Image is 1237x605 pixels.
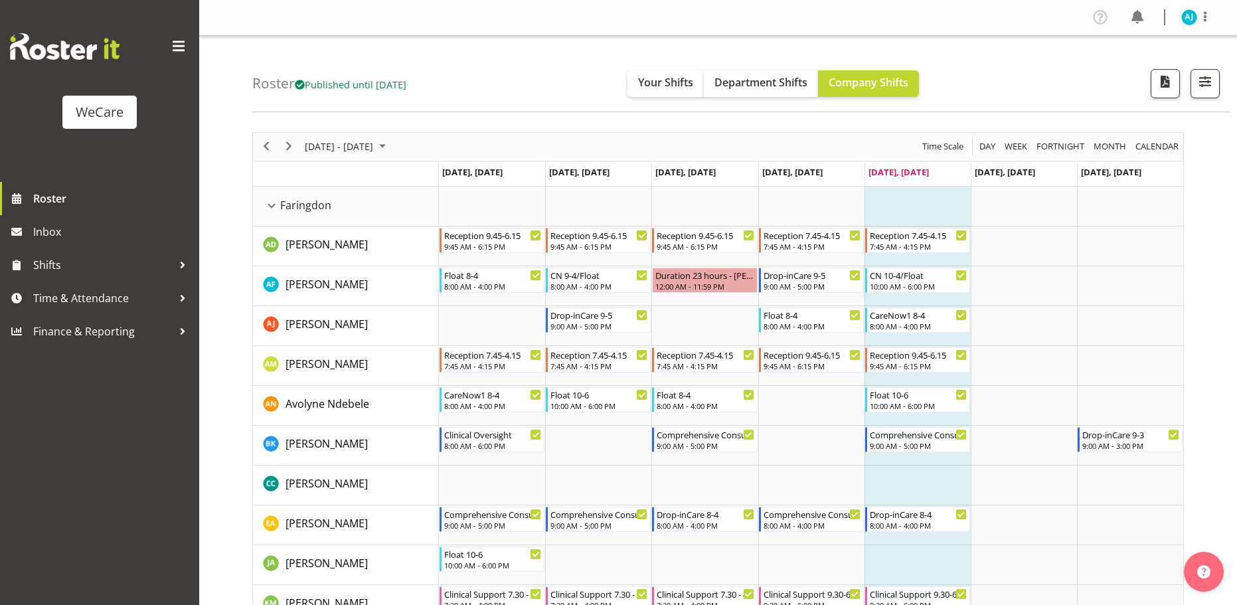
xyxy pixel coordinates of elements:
span: [PERSON_NAME] [286,436,368,451]
div: 8:00 AM - 4:00 PM [870,520,967,531]
div: previous period [255,133,278,161]
div: Clinical Support 7.30 - 4 [657,587,754,600]
button: Timeline Week [1003,138,1030,155]
div: 9:45 AM - 6:15 PM [444,241,541,252]
a: [PERSON_NAME] [286,555,368,571]
div: Ena Advincula"s event - Comprehensive Consult 9-5 Begin From Tuesday, October 7, 2025 at 9:00:00 ... [546,507,651,532]
div: 7:45 AM - 4:15 PM [444,361,541,371]
span: Shifts [33,255,173,275]
span: [PERSON_NAME] [286,556,368,570]
div: Avolyne Ndebele"s event - Float 10-6 Begin From Friday, October 10, 2025 at 10:00:00 AM GMT+13:00... [865,387,970,412]
td: Amy Johannsen resource [253,306,439,346]
div: Clinical Oversight [444,428,541,441]
button: Company Shifts [818,70,919,97]
div: Avolyne Ndebele"s event - CareNow1 8-4 Begin From Monday, October 6, 2025 at 8:00:00 AM GMT+13:00... [440,387,544,412]
div: Comprehensive Consult 8-4 [764,507,861,521]
div: 10:00 AM - 6:00 PM [870,400,967,411]
div: Float 8-4 [444,268,541,282]
div: Avolyne Ndebele"s event - Float 10-6 Begin From Tuesday, October 7, 2025 at 10:00:00 AM GMT+13:00... [546,387,651,412]
span: [PERSON_NAME] [286,476,368,491]
div: 7:45 AM - 4:15 PM [764,241,861,252]
div: 8:00 AM - 4:00 PM [657,520,754,531]
img: help-xxl-2.png [1197,565,1210,578]
div: Amy Johannsen"s event - Drop-inCare 9-5 Begin From Tuesday, October 7, 2025 at 9:00:00 AM GMT+13:... [546,307,651,333]
span: [DATE], [DATE] [762,166,823,178]
div: Float 8-4 [764,308,861,321]
img: Rosterit website logo [10,33,120,60]
div: Duration 23 hours - [PERSON_NAME] [655,268,754,282]
span: Roster [33,189,193,209]
div: Antonia Mao"s event - Reception 7.45-4.15 Begin From Monday, October 6, 2025 at 7:45:00 AM GMT+13... [440,347,544,373]
div: 10:00 AM - 6:00 PM [550,400,647,411]
div: Antonia Mao"s event - Reception 7.45-4.15 Begin From Tuesday, October 7, 2025 at 7:45:00 AM GMT+1... [546,347,651,373]
span: Day [978,138,997,155]
div: Aleea Devenport"s event - Reception 7.45-4.15 Begin From Friday, October 10, 2025 at 7:45:00 AM G... [865,228,970,253]
span: [DATE], [DATE] [1081,166,1141,178]
td: Ena Advincula resource [253,505,439,545]
span: Avolyne Ndebele [286,396,369,411]
span: Faringdon [280,197,331,213]
div: Ena Advincula"s event - Drop-inCare 8-4 Begin From Wednesday, October 8, 2025 at 8:00:00 AM GMT+1... [652,507,757,532]
span: Fortnight [1035,138,1086,155]
td: Avolyne Ndebele resource [253,386,439,426]
div: 7:45 AM - 4:15 PM [550,361,647,371]
span: [DATE], [DATE] [549,166,610,178]
div: CN 9-4/Float [550,268,647,282]
div: Drop-inCare 9-3 [1082,428,1179,441]
span: Inbox [33,222,193,242]
div: Alex Ferguson"s event - Float 8-4 Begin From Monday, October 6, 2025 at 8:00:00 AM GMT+13:00 Ends... [440,268,544,293]
td: Antonia Mao resource [253,346,439,386]
a: [PERSON_NAME] [286,436,368,452]
a: [PERSON_NAME] [286,276,368,292]
div: Aleea Devenport"s event - Reception 7.45-4.15 Begin From Thursday, October 9, 2025 at 7:45:00 AM ... [759,228,864,253]
button: Filter Shifts [1191,69,1220,98]
button: Your Shifts [627,70,704,97]
button: October 2025 [303,138,392,155]
div: 9:00 AM - 5:00 PM [550,321,647,331]
div: Reception 7.45-4.15 [870,228,967,242]
div: Reception 9.45-6.15 [550,228,647,242]
div: Avolyne Ndebele"s event - Float 8-4 Begin From Wednesday, October 8, 2025 at 8:00:00 AM GMT+13:00... [652,387,757,412]
button: Time Scale [920,138,966,155]
div: Antonia Mao"s event - Reception 9.45-6.15 Begin From Thursday, October 9, 2025 at 9:45:00 AM GMT+... [759,347,864,373]
div: Reception 7.45-4.15 [657,348,754,361]
a: [PERSON_NAME] [286,475,368,491]
span: [PERSON_NAME] [286,277,368,292]
div: Reception 9.45-6.15 [657,228,754,242]
div: Comprehensive Consult 9-5 [550,507,647,521]
div: Brian Ko"s event - Comprehensive Consult 9-5 Begin From Friday, October 10, 2025 at 9:00:00 AM GM... [865,427,970,452]
div: Comprehensive Consult 9-5 [657,428,754,441]
button: Next [280,138,298,155]
div: Reception 9.45-6.15 [870,348,967,361]
a: [PERSON_NAME] [286,236,368,252]
a: [PERSON_NAME] [286,515,368,531]
span: [DATE] - [DATE] [303,138,374,155]
div: 8:00 AM - 4:00 PM [764,321,861,331]
div: Antonia Mao"s event - Reception 9.45-6.15 Begin From Friday, October 10, 2025 at 9:45:00 AM GMT+1... [865,347,970,373]
span: [DATE], [DATE] [868,166,929,178]
div: 7:45 AM - 4:15 PM [657,361,754,371]
div: 9:45 AM - 6:15 PM [657,241,754,252]
div: 8:00 AM - 4:00 PM [550,281,647,292]
div: 8:00 AM - 4:00 PM [444,400,541,411]
div: Float 10-6 [870,388,967,401]
button: Fortnight [1034,138,1087,155]
div: 9:00 AM - 5:00 PM [870,440,967,451]
div: October 06 - 12, 2025 [300,133,394,161]
div: Clinical Support 9.30-6 [764,587,861,600]
h4: Roster [252,76,406,91]
button: Previous [258,138,276,155]
div: Jane Arps"s event - Float 10-6 Begin From Monday, October 6, 2025 at 10:00:00 AM GMT+13:00 Ends A... [440,547,544,572]
div: 8:00 AM - 4:00 PM [764,520,861,531]
span: calendar [1134,138,1180,155]
span: Department Shifts [714,75,807,90]
div: Brian Ko"s event - Clinical Oversight Begin From Monday, October 6, 2025 at 8:00:00 AM GMT+13:00 ... [440,427,544,452]
div: Alex Ferguson"s event - Duration 23 hours - Alex Ferguson Begin From Wednesday, October 8, 2025 a... [652,268,757,293]
button: Department Shifts [704,70,818,97]
div: Aleea Devenport"s event - Reception 9.45-6.15 Begin From Monday, October 6, 2025 at 9:45:00 AM GM... [440,228,544,253]
a: [PERSON_NAME] [286,316,368,332]
div: Float 10-6 [550,388,647,401]
div: 8:00 AM - 4:00 PM [870,321,967,331]
div: 12:00 AM - 11:59 PM [655,281,754,292]
div: Clinical Support 7.30 - 4 [444,587,541,600]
